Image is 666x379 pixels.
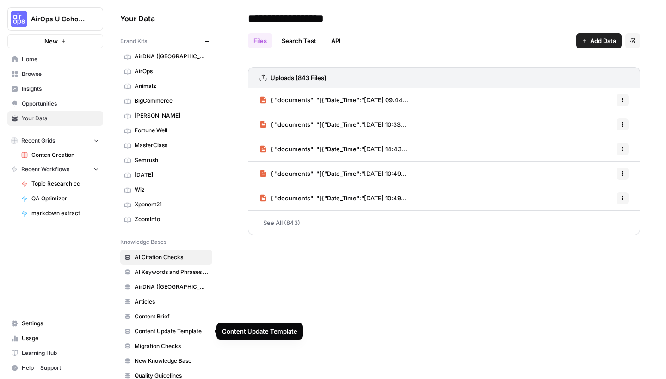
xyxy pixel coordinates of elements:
[326,33,346,48] a: API
[248,33,272,48] a: Files
[120,212,212,227] a: ZoomInfo
[135,112,208,120] span: [PERSON_NAME]
[17,176,103,191] a: Topic Research cc
[120,123,212,138] a: Fortune Well
[120,265,212,280] a: AI Keywords and Phrases to Avoid
[7,96,103,111] a: Opportunities
[135,97,208,105] span: BigCommerce
[259,68,327,88] a: Uploads (843 Files)
[31,180,99,188] span: Topic Research cc
[31,194,99,203] span: QA Optimizer
[22,114,99,123] span: Your Data
[120,13,201,24] span: Your Data
[22,319,99,328] span: Settings
[135,357,208,365] span: New Knowledge Base
[7,346,103,360] a: Learning Hub
[7,360,103,375] button: Help + Support
[22,364,99,372] span: Help + Support
[259,137,407,161] a: { "documents": "[{"Date_Time":"[DATE] 14:43...
[21,165,69,174] span: Recent Workflows
[120,238,166,246] span: Knowledge Bases
[22,55,99,63] span: Home
[22,349,99,357] span: Learning Hub
[21,137,55,145] span: Recent Grids
[7,331,103,346] a: Usage
[7,134,103,148] button: Recent Grids
[271,144,407,154] span: { "documents": "[{"Date_Time":"[DATE] 14:43...
[135,171,208,179] span: [DATE]
[135,268,208,276] span: AI Keywords and Phrases to Avoid
[120,138,212,153] a: MasterClass
[120,182,212,197] a: Wiz
[120,339,212,354] a: Migration Checks
[120,79,212,93] a: Animalz
[120,309,212,324] a: Content Brief
[7,81,103,96] a: Insights
[120,354,212,368] a: New Knowledge Base
[22,85,99,93] span: Insights
[271,95,408,105] span: { "documents": "[{"Date_Time":"[DATE] 09:44...
[120,49,212,64] a: AirDNA ([GEOGRAPHIC_DATA])
[22,70,99,78] span: Browse
[135,283,208,291] span: AirDNA ([GEOGRAPHIC_DATA])
[259,88,408,112] a: { "documents": "[{"Date_Time":"[DATE] 09:44...
[31,151,99,159] span: Conten Creation
[271,193,407,203] span: { "documents": "[{"Date_Time":"[DATE] 10:49...
[576,33,622,48] button: Add Data
[259,186,407,210] a: { "documents": "[{"Date_Time":"[DATE] 10:49...
[44,37,58,46] span: New
[11,11,27,27] img: AirOps U Cohort 1 Logo
[135,82,208,90] span: Animalz
[120,197,212,212] a: Xponent21
[248,211,640,235] a: See All (843)
[17,206,103,221] a: markdown extract
[259,112,406,137] a: { "documents": "[{"Date_Time":"[DATE] 10:33...
[135,186,208,194] span: Wiz
[7,162,103,176] button: Recent Workflows
[120,250,212,265] a: AI Citation Checks
[120,168,212,182] a: [DATE]
[31,209,99,217] span: markdown extract
[135,52,208,61] span: AirDNA ([GEOGRAPHIC_DATA])
[276,33,322,48] a: Search Test
[135,327,208,336] span: Content Update Template
[120,153,212,168] a: Semrush
[135,215,208,224] span: ZoomInfo
[259,162,407,186] a: { "documents": "[{"Date_Time":"[DATE] 10:49...
[17,191,103,206] a: QA Optimizer
[120,324,212,339] a: Content Update Template
[135,312,208,321] span: Content Brief
[120,64,212,79] a: AirOps
[7,7,103,31] button: Workspace: AirOps U Cohort 1
[271,120,406,129] span: { "documents": "[{"Date_Time":"[DATE] 10:33...
[31,14,87,24] span: AirOps U Cohort 1
[120,280,212,294] a: AirDNA ([GEOGRAPHIC_DATA])
[135,126,208,135] span: Fortune Well
[7,111,103,126] a: Your Data
[120,93,212,108] a: BigCommerce
[22,99,99,108] span: Opportunities
[120,294,212,309] a: Articles
[7,316,103,331] a: Settings
[135,342,208,350] span: Migration Checks
[7,67,103,81] a: Browse
[7,52,103,67] a: Home
[17,148,103,162] a: Conten Creation
[22,334,99,342] span: Usage
[120,108,212,123] a: [PERSON_NAME]
[135,253,208,261] span: AI Citation Checks
[271,73,327,82] h3: Uploads (843 Files)
[135,141,208,149] span: MasterClass
[7,34,103,48] button: New
[590,36,616,45] span: Add Data
[135,200,208,209] span: Xponent21
[135,67,208,75] span: AirOps
[135,298,208,306] span: Articles
[135,156,208,164] span: Semrush
[271,169,407,178] span: { "documents": "[{"Date_Time":"[DATE] 10:49...
[120,37,147,45] span: Brand Kits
